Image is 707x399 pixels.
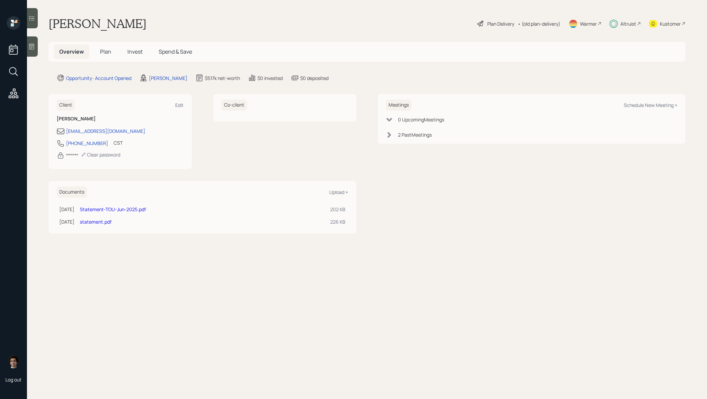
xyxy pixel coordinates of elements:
a: statement.pdf [80,219,112,225]
div: [DATE] [59,206,74,213]
h6: [PERSON_NAME] [57,116,184,122]
h6: Meetings [386,99,411,111]
h1: [PERSON_NAME] [49,16,147,31]
div: 226 KB [330,218,345,225]
div: Log out [5,376,22,383]
div: Altruist [620,20,636,27]
div: Schedule New Meeting + [624,102,677,108]
span: Overview [59,48,84,55]
div: [EMAIL_ADDRESS][DOMAIN_NAME] [66,127,145,135]
div: $0 invested [257,75,283,82]
div: CST [114,139,123,146]
div: Kustomer [660,20,681,27]
span: Invest [127,48,143,55]
img: harrison-schaefer-headshot-2.png [7,355,20,368]
div: $517k net-worth [205,75,240,82]
a: Statement-TOU-Jun-2025.pdf [80,206,146,212]
div: [PERSON_NAME] [149,75,187,82]
div: [PHONE_NUMBER] [66,140,108,147]
div: Upload + [329,189,348,195]
div: Opportunity · Account Opened [66,75,131,82]
h6: Documents [57,187,87,198]
div: 202 KB [330,206,345,213]
div: 0 Upcoming Meeting s [398,116,444,123]
div: Clear password [81,151,120,158]
h6: Co-client [221,99,247,111]
span: Plan [100,48,111,55]
div: Edit [175,102,184,108]
div: [DATE] [59,218,74,225]
span: Spend & Save [159,48,192,55]
h6: Client [57,99,75,111]
div: $0 deposited [300,75,329,82]
div: • (old plan-delivery) [518,20,560,27]
div: 2 Past Meeting s [398,131,432,138]
div: Plan Delivery [487,20,514,27]
div: Warmer [580,20,597,27]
